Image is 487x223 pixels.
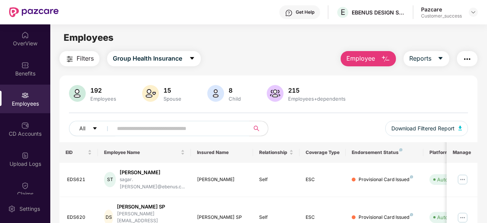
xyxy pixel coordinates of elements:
div: Get Help [296,9,314,15]
div: Provisional Card Issued [359,214,413,221]
span: Reports [409,54,431,63]
div: [PERSON_NAME] [120,169,185,176]
div: Employees [89,96,118,102]
span: Group Health Insurance [113,54,182,63]
th: EID [59,142,98,163]
span: EID [66,149,87,156]
img: svg+xml;base64,PHN2ZyB4bWxucz0iaHR0cDovL3d3dy53My5vcmcvMjAwMC9zdmciIHhtbG5zOnhsaW5rPSJodHRwOi8vd3... [207,85,224,102]
img: svg+xml;base64,PHN2ZyB4bWxucz0iaHR0cDovL3d3dy53My5vcmcvMjAwMC9zdmciIHdpZHRoPSI4IiBoZWlnaHQ9IjgiIH... [410,175,413,178]
img: svg+xml;base64,PHN2ZyB4bWxucz0iaHR0cDovL3d3dy53My5vcmcvMjAwMC9zdmciIHhtbG5zOnhsaW5rPSJodHRwOi8vd3... [458,126,462,130]
span: All [79,124,85,133]
span: Filters [77,54,94,63]
button: Reportscaret-down [404,51,449,66]
img: svg+xml;base64,PHN2ZyBpZD0iSGVscC0zMngzMiIgeG1sbnM9Imh0dHA6Ly93d3cudzMub3JnLzIwMDAvc3ZnIiB3aWR0aD... [285,9,293,17]
span: Download Filtered Report [391,124,455,133]
div: ST [104,172,116,187]
div: [PERSON_NAME] SP [197,214,247,221]
img: svg+xml;base64,PHN2ZyB4bWxucz0iaHR0cDovL3d3dy53My5vcmcvMjAwMC9zdmciIHhtbG5zOnhsaW5rPSJodHRwOi8vd3... [142,85,159,102]
div: Employees+dependents [287,96,347,102]
button: Employee [341,51,396,66]
div: Child [227,96,242,102]
img: svg+xml;base64,PHN2ZyBpZD0iQ2xhaW0iIHhtbG5zPSJodHRwOi8vd3d3LnczLm9yZy8yMDAwL3N2ZyIgd2lkdGg9IjIwIi... [21,182,29,189]
span: Employee [346,54,375,63]
img: svg+xml;base64,PHN2ZyB4bWxucz0iaHR0cDovL3d3dy53My5vcmcvMjAwMC9zdmciIHdpZHRoPSIyNCIgaGVpZ2h0PSIyNC... [65,55,74,64]
button: Download Filtered Report [385,121,468,136]
div: sagar.[PERSON_NAME]@ebenus.c... [120,176,185,191]
div: ESC [306,214,340,221]
button: search [249,121,268,136]
img: svg+xml;base64,PHN2ZyBpZD0iVXBsb2FkX0xvZ3MiIGRhdGEtbmFtZT0iVXBsb2FkIExvZ3MiIHhtbG5zPSJodHRwOi8vd3... [21,152,29,159]
button: Filters [59,51,99,66]
div: EBENUS DESIGN SOLUTIONS PRIVATE LIMITED [352,9,405,16]
img: svg+xml;base64,PHN2ZyB4bWxucz0iaHR0cDovL3d3dy53My5vcmcvMjAwMC9zdmciIHhtbG5zOnhsaW5rPSJodHRwOi8vd3... [381,55,390,64]
span: search [249,125,264,132]
img: svg+xml;base64,PHN2ZyBpZD0iU2V0dGluZy0yMHgyMCIgeG1sbnM9Imh0dHA6Ly93d3cudzMub3JnLzIwMDAvc3ZnIiB3aW... [8,205,16,213]
span: Employee Name [104,149,179,156]
div: Settings [17,205,42,213]
img: manageButton [457,173,469,186]
img: svg+xml;base64,PHN2ZyB4bWxucz0iaHR0cDovL3d3dy53My5vcmcvMjAwMC9zdmciIHhtbG5zOnhsaW5rPSJodHRwOi8vd3... [267,85,284,102]
div: [PERSON_NAME] [197,176,247,183]
th: Coverage Type [300,142,346,163]
img: svg+xml;base64,PHN2ZyB4bWxucz0iaHR0cDovL3d3dy53My5vcmcvMjAwMC9zdmciIHdpZHRoPSIyNCIgaGVpZ2h0PSIyNC... [463,55,472,64]
div: Pazcare [421,6,462,13]
div: 15 [162,87,183,94]
img: svg+xml;base64,PHN2ZyBpZD0iRW1wbG95ZWVzIiB4bWxucz0iaHR0cDovL3d3dy53My5vcmcvMjAwMC9zdmciIHdpZHRoPS... [21,91,29,99]
span: caret-down [437,55,444,62]
span: Employees [64,32,114,43]
div: EDS620 [67,214,92,221]
img: svg+xml;base64,PHN2ZyB4bWxucz0iaHR0cDovL3d3dy53My5vcmcvMjAwMC9zdmciIHdpZHRoPSI4IiBoZWlnaHQ9IjgiIH... [410,213,413,216]
th: Relationship [253,142,300,163]
div: 192 [89,87,118,94]
div: EDS621 [67,176,92,183]
img: New Pazcare Logo [9,7,59,17]
img: svg+xml;base64,PHN2ZyBpZD0iSG9tZSIgeG1sbnM9Imh0dHA6Ly93d3cudzMub3JnLzIwMDAvc3ZnIiB3aWR0aD0iMjAiIG... [21,31,29,39]
th: Employee Name [98,142,191,163]
span: caret-down [189,55,195,62]
button: Group Health Insurancecaret-down [107,51,201,66]
th: Insured Name [191,142,253,163]
div: Customer_success [421,13,462,19]
span: E [341,8,345,17]
div: ESC [306,176,340,183]
div: 215 [287,87,347,94]
div: Endorsement Status [352,149,417,156]
img: svg+xml;base64,PHN2ZyBpZD0iQmVuZWZpdHMiIHhtbG5zPSJodHRwOi8vd3d3LnczLm9yZy8yMDAwL3N2ZyIgd2lkdGg9Ij... [21,61,29,69]
div: Self [259,176,293,183]
span: caret-down [92,126,98,132]
span: Relationship [259,149,288,156]
div: Auto Verified [437,176,468,183]
div: 8 [227,87,242,94]
img: svg+xml;base64,PHN2ZyBpZD0iRHJvcGRvd24tMzJ4MzIiIHhtbG5zPSJodHRwOi8vd3d3LnczLm9yZy8yMDAwL3N2ZyIgd2... [470,9,476,15]
div: Self [259,214,293,221]
div: Platform Status [429,149,471,156]
button: Allcaret-down [69,121,115,136]
img: svg+xml;base64,PHN2ZyBpZD0iQ0RfQWNjb3VudHMiIGRhdGEtbmFtZT0iQ0QgQWNjb3VudHMiIHhtbG5zPSJodHRwOi8vd3... [21,122,29,129]
img: svg+xml;base64,PHN2ZyB4bWxucz0iaHR0cDovL3d3dy53My5vcmcvMjAwMC9zdmciIHhtbG5zOnhsaW5rPSJodHRwOi8vd3... [69,85,86,102]
img: svg+xml;base64,PHN2ZyB4bWxucz0iaHR0cDovL3d3dy53My5vcmcvMjAwMC9zdmciIHdpZHRoPSI4IiBoZWlnaHQ9IjgiIH... [399,148,402,151]
div: [PERSON_NAME] SP [117,203,185,210]
div: Auto Verified [437,213,468,221]
div: Spouse [162,96,183,102]
th: Manage [447,142,477,163]
div: Provisional Card Issued [359,176,413,183]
